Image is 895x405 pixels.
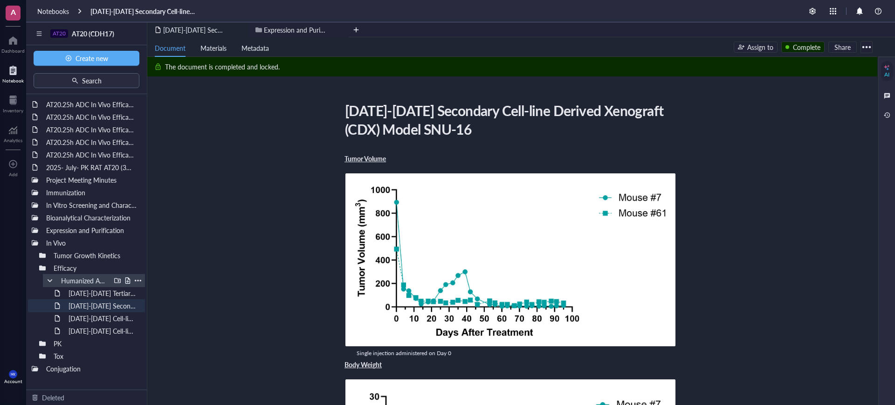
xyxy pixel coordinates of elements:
div: [DATE]-[DATE] Secondary Cell-line Derived Xenograft (CDX) Model SNU-16 [341,99,673,141]
span: Metadata [241,43,269,53]
div: Tox [49,350,141,363]
div: Bioanalytical Characterization [42,211,141,224]
div: Expression and Purification [42,224,141,237]
div: [DATE]-[DATE] Cell-line Derived Xenograft (CDX) Model SNU-16 [64,324,141,337]
div: [DATE]-[DATE] Tertiary Cell-line Derived Xenograft (CDX) Model SNU-16 [64,287,141,300]
a: Notebook [2,63,24,83]
div: Project Meeting Minutes [42,173,141,186]
div: PK [49,337,141,350]
div: Account [4,378,22,384]
div: AT20.25h ADC In Vivo Efficacy Study in a SW403 CRC CDX Model (Crown Biosciences) [42,110,141,124]
div: Complete [793,42,820,52]
div: Notebook [2,78,24,83]
div: AT20.25h ADC In Vivo Efficacy Study in a SNU-16 W403 CRC CDX Model Part 2 (Crown Biosciences) [42,98,141,111]
div: The document is completed and locked. [165,62,280,72]
div: AI [884,71,889,78]
div: AT20 [53,30,66,37]
div: Dashboard [1,48,25,54]
a: Inventory [3,93,23,113]
div: Efficacy [49,261,141,275]
div: Conjugation [42,362,141,375]
span: A [11,6,16,18]
span: Document [155,43,186,53]
span: Body Weight [344,360,382,369]
div: 2025- July- PK RAT AT20 (3mg/kg; 6mg/kg & 9mg/kg) [42,161,141,174]
span: Create new [76,55,108,62]
div: AT20.25h ADC In Vivo Efficacy Study in a HPAF-2 Pancreatic CDX Model (Crown Biosciences) [42,136,141,149]
button: Share [828,41,857,53]
div: [DATE]-[DATE] Cell-line Derived Xenograft (CDX) Model AsPC-1 [64,312,141,325]
div: [DATE]-[DATE] Secondary Cell-line Derived Xenograft (CDX) Model SNU-16 [64,299,141,312]
span: MK [11,372,15,376]
div: In Vivo [42,236,141,249]
div: Humanized ADC [57,274,110,287]
div: Analytics [4,137,22,143]
div: Assign to [747,42,773,52]
div: In Vitro Screening and Characterization [42,199,141,212]
div: AT20.25h ADC In Vivo Efficacy Study in a LS513 CRC CDX Model (Crown Biosciences) [42,123,141,136]
span: Share [834,43,851,51]
span: Tumor Volume [344,154,386,163]
a: [DATE]-[DATE] Secondary Cell-line Derived Xenograft (CDX) Model SNU-16 [90,7,196,15]
button: Search [34,73,139,88]
button: Create new [34,51,139,66]
span: Materials [200,43,227,53]
span: Search [82,77,102,84]
div: Tumor Growth Kinetics [49,249,141,262]
span: AT20 (CDH17) [72,29,114,38]
div: Inventory [3,108,23,113]
div: Deleted [42,392,64,403]
div: Add [9,172,18,177]
a: Notebooks [37,7,69,15]
img: genemod-experiment-image [344,172,676,347]
a: Analytics [4,123,22,143]
div: AT20.25h ADC In Vivo Efficacy Study in a SNU-16 CRC CDX Model (Crown Biosciences) [42,148,141,161]
a: Dashboard [1,33,25,54]
div: Single injection administered on Day 0 [357,349,664,358]
div: Immunization [42,186,141,199]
